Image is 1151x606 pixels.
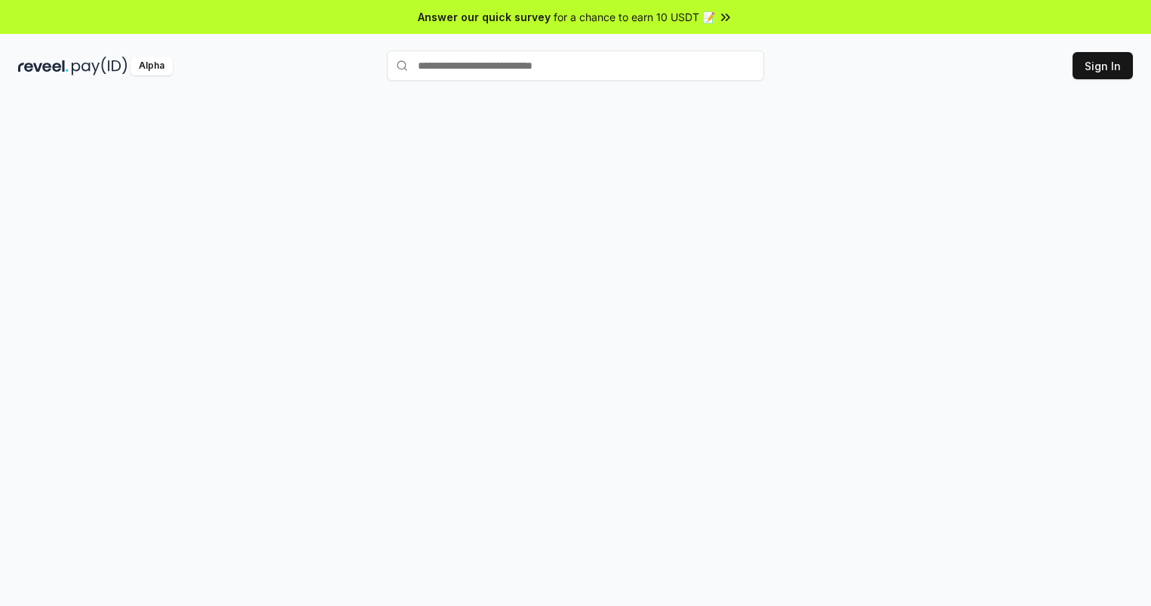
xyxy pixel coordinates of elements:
button: Sign In [1073,52,1133,79]
img: reveel_dark [18,57,69,75]
span: Answer our quick survey [418,9,551,25]
img: pay_id [72,57,127,75]
div: Alpha [130,57,173,75]
span: for a chance to earn 10 USDT 📝 [554,9,715,25]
